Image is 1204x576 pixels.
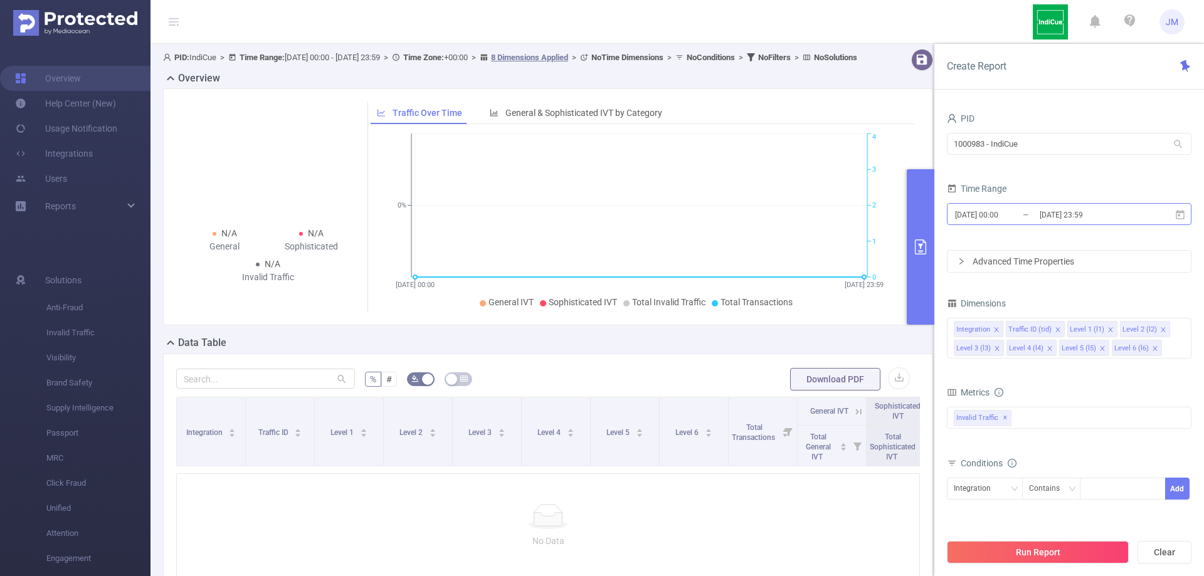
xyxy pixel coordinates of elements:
div: Sort [429,427,436,434]
li: Level 6 (l6) [1112,340,1162,356]
div: Invalid Traffic [224,271,312,284]
div: Sort [705,427,712,434]
span: Sophisticated IVT [875,402,921,421]
i: icon: close [1047,345,1053,353]
input: End date [1038,206,1140,223]
div: Level 4 (l4) [1009,340,1043,357]
a: Help Center (New) [15,91,116,116]
li: Level 5 (l5) [1059,340,1109,356]
i: icon: table [460,375,468,382]
span: Solutions [45,268,82,293]
li: Level 1 (l1) [1067,321,1117,337]
span: Anti-Fraud [46,295,150,320]
span: Total Invalid Traffic [632,297,705,307]
span: Brand Safety [46,370,150,395]
i: icon: user [163,53,174,61]
span: JM [1166,9,1178,34]
tspan: [DATE] 00:00 [396,281,435,289]
span: Level 6 [675,428,700,437]
li: Level 4 (l4) [1006,340,1057,356]
i: icon: caret-down [705,432,712,436]
input: Start date [954,206,1055,223]
div: Traffic ID (tid) [1008,322,1052,338]
span: > [380,53,392,62]
a: Overview [15,66,81,91]
b: Time Range: [240,53,285,62]
li: Level 3 (l3) [954,340,1004,356]
div: Sophisticated [268,240,356,253]
a: Users [15,166,67,191]
span: Level 5 [606,428,631,437]
button: Download PDF [790,368,880,390]
i: icon: caret-up [360,427,367,431]
a: Integrations [15,141,93,166]
i: icon: caret-down [360,432,367,436]
i: Filter menu [848,426,866,466]
i: icon: caret-down [429,432,436,436]
i: icon: close [1099,345,1106,353]
span: Level 1 [330,428,356,437]
a: Reports [45,194,76,219]
span: Unified [46,496,150,521]
img: Protected Media [13,10,137,36]
i: icon: caret-down [636,432,643,436]
button: Clear [1138,541,1191,563]
b: No Filters [758,53,791,62]
div: Sort [840,441,847,449]
span: PID [947,113,974,123]
i: Filter menu [779,397,797,466]
i: icon: close [993,327,1000,334]
i: icon: down [1069,485,1076,494]
span: Total Transactions [732,423,777,442]
span: Sophisticated IVT [549,297,617,307]
span: Level 3 [468,428,494,437]
span: Create Report [947,60,1006,72]
tspan: 3 [872,165,876,174]
span: Total Transactions [721,297,793,307]
span: > [663,53,675,62]
a: Usage Notification [15,116,117,141]
span: Engagement [46,546,150,571]
span: Invalid Traffic [46,320,150,345]
i: icon: user [947,113,957,123]
span: Attention [46,521,150,546]
i: icon: caret-down [840,446,847,449]
div: Level 5 (l5) [1062,340,1096,357]
span: Level 4 [537,428,562,437]
tspan: 1 [872,238,876,246]
span: IndiCue [DATE] 00:00 - [DATE] 23:59 +00:00 [163,53,857,62]
span: Integration [186,428,224,437]
i: icon: close [1152,345,1158,353]
span: N/A [308,228,324,238]
div: Sort [636,427,643,434]
li: Integration [954,321,1003,337]
span: General & Sophisticated IVT by Category [505,108,662,118]
i: icon: close [1160,327,1166,334]
span: Time Range [947,184,1006,194]
span: > [468,53,480,62]
i: icon: caret-down [498,432,505,436]
span: Click Fraud [46,471,150,496]
div: Integration [954,478,1000,499]
span: > [216,53,228,62]
span: General IVT [810,407,848,416]
button: Run Report [947,541,1129,563]
li: Traffic ID (tid) [1006,321,1065,337]
span: Supply Intelligence [46,395,150,421]
span: N/A [265,259,280,269]
b: No Solutions [814,53,857,62]
i: icon: caret-up [567,427,574,431]
i: icon: down [1011,485,1018,494]
i: icon: caret-up [295,427,302,431]
i: icon: bg-colors [411,375,419,382]
span: Invalid Traffic [954,410,1011,426]
div: Integration [956,322,990,338]
div: Level 3 (l3) [956,340,991,357]
i: icon: caret-down [567,432,574,436]
tspan: 0% [398,202,406,210]
tspan: 4 [872,134,876,142]
i: icon: caret-down [229,432,236,436]
span: Level 2 [399,428,425,437]
i: icon: caret-up [636,427,643,431]
div: Contains [1029,478,1069,499]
